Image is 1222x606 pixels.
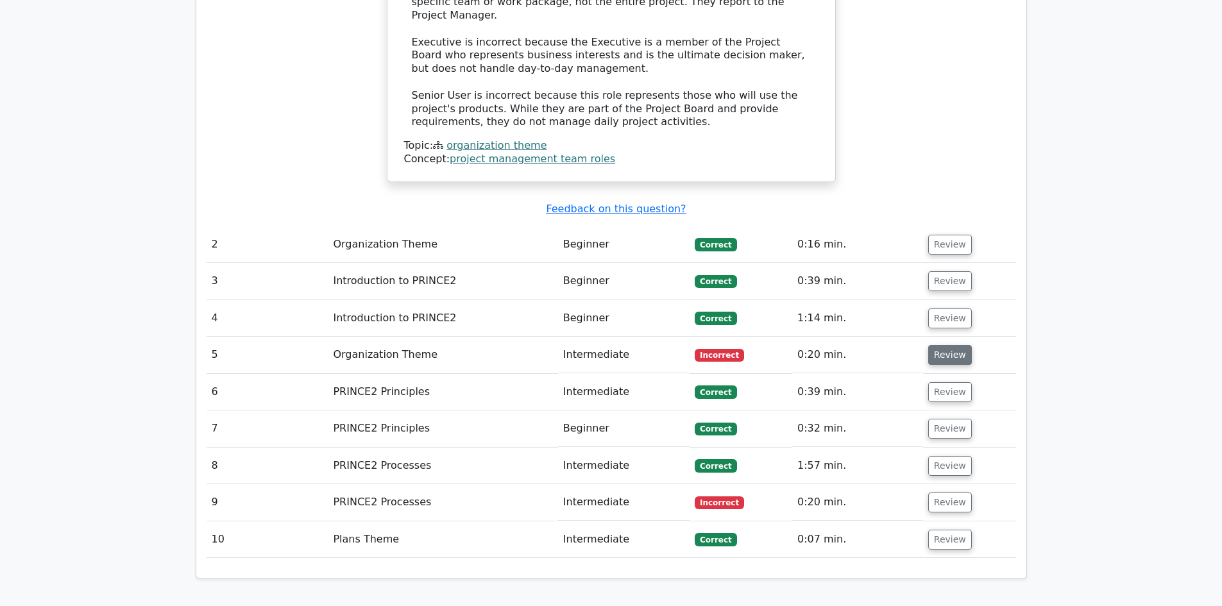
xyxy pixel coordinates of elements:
td: Organization Theme [328,337,557,373]
td: 6 [207,374,328,410]
span: Incorrect [695,496,744,509]
td: 0:20 min. [792,484,923,521]
td: PRINCE2 Processes [328,448,557,484]
td: Introduction to PRINCE2 [328,263,557,299]
div: Concept: [404,153,819,166]
button: Review [928,530,972,550]
td: Beginner [558,226,690,263]
div: Topic: [404,139,819,153]
td: Introduction to PRINCE2 [328,300,557,337]
button: Review [928,382,972,402]
span: Correct [695,385,736,398]
td: Intermediate [558,374,690,410]
span: Correct [695,275,736,288]
span: Correct [695,459,736,472]
td: Plans Theme [328,521,557,558]
span: Correct [695,423,736,435]
td: Intermediate [558,337,690,373]
td: 7 [207,410,328,447]
button: Review [928,235,972,255]
span: Correct [695,533,736,546]
td: 0:20 min. [792,337,923,373]
td: Beginner [558,263,690,299]
span: Incorrect [695,349,744,362]
td: 0:16 min. [792,226,923,263]
td: 2 [207,226,328,263]
button: Review [928,419,972,439]
button: Review [928,345,972,365]
a: Feedback on this question? [546,203,686,215]
td: Intermediate [558,521,690,558]
a: organization theme [446,139,547,151]
button: Review [928,492,972,512]
a: project management team roles [450,153,615,165]
td: 1:14 min. [792,300,923,337]
td: 0:32 min. [792,410,923,447]
td: 5 [207,337,328,373]
td: 10 [207,521,328,558]
td: PRINCE2 Principles [328,410,557,447]
td: 3 [207,263,328,299]
td: Intermediate [558,448,690,484]
td: 4 [207,300,328,337]
td: PRINCE2 Principles [328,374,557,410]
td: 0:07 min. [792,521,923,558]
td: Beginner [558,300,690,337]
button: Review [928,271,972,291]
td: 8 [207,448,328,484]
button: Review [928,308,972,328]
button: Review [928,456,972,476]
td: Beginner [558,410,690,447]
td: PRINCE2 Processes [328,484,557,521]
td: 9 [207,484,328,521]
td: 0:39 min. [792,374,923,410]
td: 0:39 min. [792,263,923,299]
span: Correct [695,238,736,251]
td: Intermediate [558,484,690,521]
span: Correct [695,312,736,324]
td: Organization Theme [328,226,557,263]
td: 1:57 min. [792,448,923,484]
